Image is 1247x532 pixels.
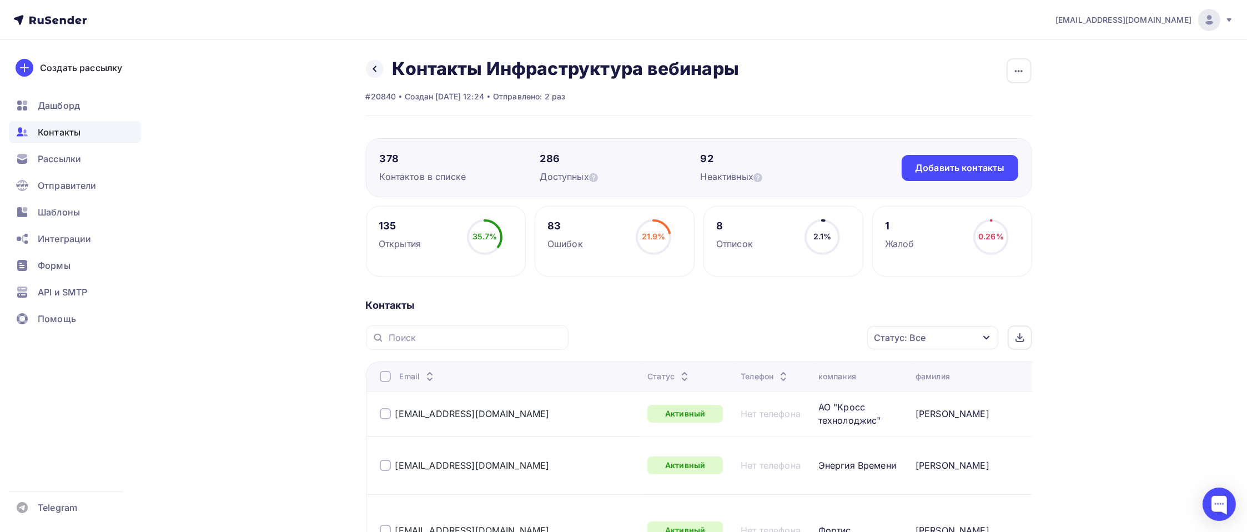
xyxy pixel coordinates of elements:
[9,148,141,170] a: Рассылки
[380,152,540,165] div: 378
[885,237,914,250] div: Жалоб
[40,61,122,74] div: Создать рассылку
[916,371,950,382] div: фамилия
[885,219,914,233] div: 1
[379,219,421,233] div: 135
[9,201,141,223] a: Шаблоны
[647,456,723,474] div: Активный
[716,237,753,250] div: Отписок
[9,121,141,143] a: Контакты
[642,232,666,241] span: 21.9%
[38,99,80,112] span: Дашборд
[647,405,723,423] div: Активный
[741,459,801,472] a: Нет телефона
[701,152,861,165] div: 92
[380,170,540,183] div: Контактов в списке
[867,325,999,350] button: Статус: Все
[400,371,437,382] div: Email
[472,232,497,241] span: 35.7%
[38,205,80,219] span: Шаблоны
[1055,9,1234,31] a: [EMAIL_ADDRESS][DOMAIN_NAME]
[395,460,550,471] a: [EMAIL_ADDRESS][DOMAIN_NAME]
[38,501,77,514] span: Telegram
[540,170,701,183] div: Доступных
[38,152,81,165] span: Рассылки
[366,91,396,102] div: #20840
[9,174,141,197] a: Отправители
[38,179,97,192] span: Отправители
[874,331,926,344] div: Статус: Все
[916,459,989,472] div: [PERSON_NAME]
[547,219,583,233] div: 83
[818,371,856,382] div: компания
[379,237,421,250] div: Открытия
[9,254,141,277] a: Формы
[741,407,801,420] a: Нет телефона
[916,407,989,420] div: [PERSON_NAME]
[9,94,141,117] a: Дашборд
[38,259,71,272] span: Формы
[818,459,896,472] div: Энергия Времени
[366,299,1032,312] div: Контакты
[1055,14,1191,26] span: [EMAIL_ADDRESS][DOMAIN_NAME]
[915,162,1004,174] div: Добавить контакты
[38,232,91,245] span: Интеграции
[813,232,832,241] span: 2.1%
[38,126,81,139] span: Контакты
[818,400,898,427] div: АО "Кросс технолоджис"
[741,371,790,382] div: Телефон
[405,91,484,102] div: Создан [DATE] 12:24
[716,219,753,233] div: 8
[395,408,550,419] a: [EMAIL_ADDRESS][DOMAIN_NAME]
[547,237,583,250] div: Ошибок
[540,152,701,165] div: 286
[701,170,861,183] div: Неактивных
[393,58,739,80] h2: Контакты Инфраструктура вебинары
[38,285,87,299] span: API и SMTP
[647,371,691,382] div: Статус
[38,312,76,325] span: Помощь
[493,91,565,102] div: Отправлено: 2 раз
[978,232,1004,241] span: 0.26%
[389,332,562,344] input: Поиск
